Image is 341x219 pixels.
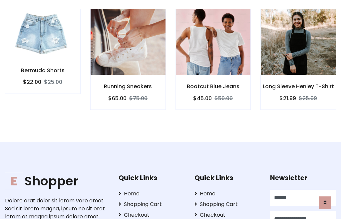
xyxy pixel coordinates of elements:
[5,9,81,94] a: Bermuda Shorts $22.00$25.00
[194,200,260,208] a: Shopping Cart
[129,95,148,102] del: $75.00
[91,83,166,90] h6: Running Sneakers
[175,9,251,109] a: Bootcut Blue Jeans $45.00$50.00
[5,67,80,74] h6: Bermuda Shorts
[194,211,260,219] a: Checkout
[108,95,127,102] h6: $65.00
[176,83,251,90] h6: Bootcut Blue Jeans
[270,174,336,182] h5: Newsletter
[119,211,184,219] a: Checkout
[5,174,108,189] h1: Shopper
[119,200,184,208] a: Shopping Cart
[5,174,108,189] a: EShopper
[90,9,166,109] a: Running Sneakers $65.00$75.00
[260,9,336,109] a: Long Sleeve Henley T-Shirt $21.99$25.99
[261,83,336,90] h6: Long Sleeve Henley T-Shirt
[194,174,260,182] h5: Quick Links
[23,79,41,85] h6: $22.00
[299,95,317,102] del: $25.99
[279,95,296,102] h6: $21.99
[193,95,212,102] h6: $45.00
[5,172,23,190] span: E
[194,190,260,198] a: Home
[119,190,184,198] a: Home
[214,95,233,102] del: $50.00
[44,78,62,86] del: $25.00
[119,174,184,182] h5: Quick Links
